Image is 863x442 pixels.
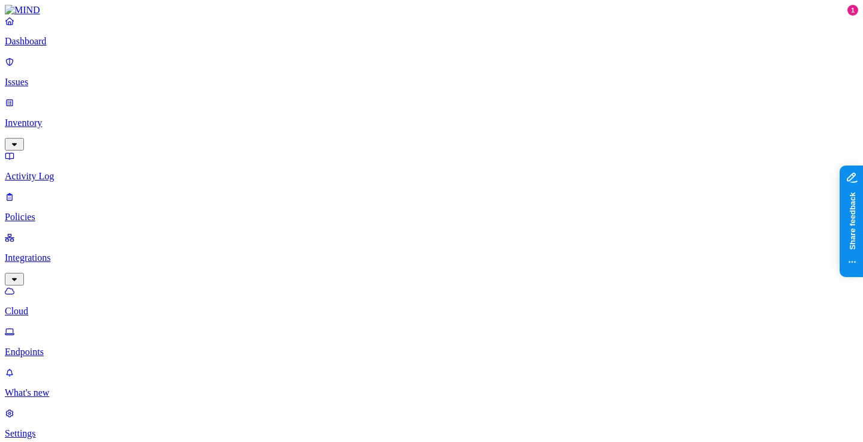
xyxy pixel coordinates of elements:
a: Cloud [5,285,858,317]
a: Issues [5,56,858,88]
p: Dashboard [5,36,858,47]
p: Cloud [5,306,858,317]
a: MIND [5,5,858,16]
a: Endpoints [5,326,858,357]
p: Endpoints [5,347,858,357]
p: Settings [5,428,858,439]
a: Activity Log [5,151,858,182]
p: Issues [5,77,858,88]
p: Policies [5,212,858,222]
img: MIND [5,5,40,16]
p: Activity Log [5,171,858,182]
a: Integrations [5,232,858,284]
a: Dashboard [5,16,858,47]
a: Inventory [5,97,858,149]
a: Settings [5,408,858,439]
div: 1 [847,5,858,16]
a: Policies [5,191,858,222]
p: What's new [5,387,858,398]
p: Integrations [5,252,858,263]
a: What's new [5,367,858,398]
p: Inventory [5,118,858,128]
